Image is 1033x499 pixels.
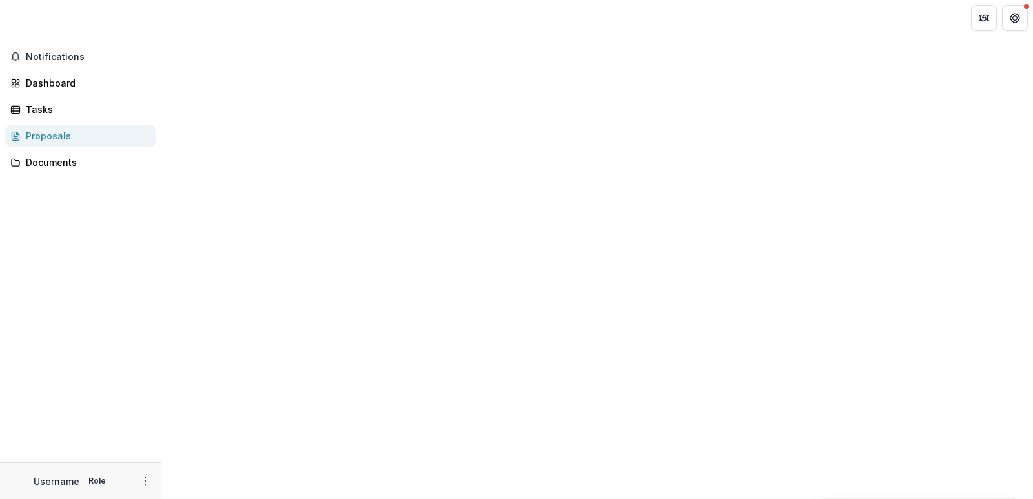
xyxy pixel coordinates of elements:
button: More [138,473,153,489]
a: Dashboard [5,72,156,94]
a: Documents [5,152,156,173]
div: Documents [26,156,145,169]
p: Role [85,475,110,487]
a: Proposals [5,125,156,147]
div: Proposals [26,129,145,143]
div: Tasks [26,103,145,116]
span: Notifications [26,52,150,63]
button: Partners [971,5,997,31]
a: Tasks [5,99,156,120]
button: Notifications [5,46,156,67]
button: Get Help [1002,5,1028,31]
div: Dashboard [26,76,145,90]
p: Username [34,474,79,488]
